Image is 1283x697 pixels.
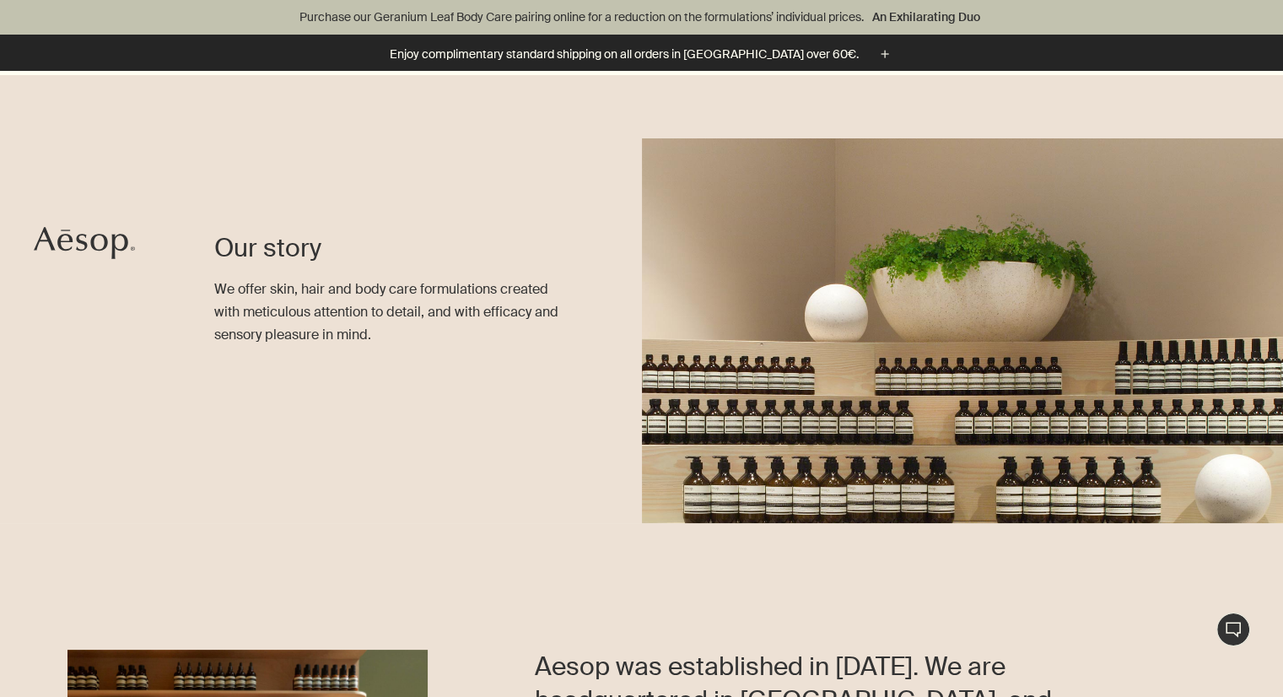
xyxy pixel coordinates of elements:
[30,222,139,268] a: Aesop
[214,278,574,347] p: We offer skin, hair and body care formulations created with meticulous attention to detail, and w...
[390,46,859,63] p: Enjoy complimentary standard shipping on all orders in [GEOGRAPHIC_DATA] over 60€.
[17,8,1266,26] p: Purchase our Geranium Leaf Body Care pairing online for a reduction on the formulations’ individu...
[34,226,135,260] svg: Aesop
[869,8,984,26] a: An Exhilarating Duo
[390,45,894,64] button: Enjoy complimentary standard shipping on all orders in [GEOGRAPHIC_DATA] over 60€.
[1216,613,1250,646] button: Live-Support Chat
[214,231,574,265] h1: Our story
